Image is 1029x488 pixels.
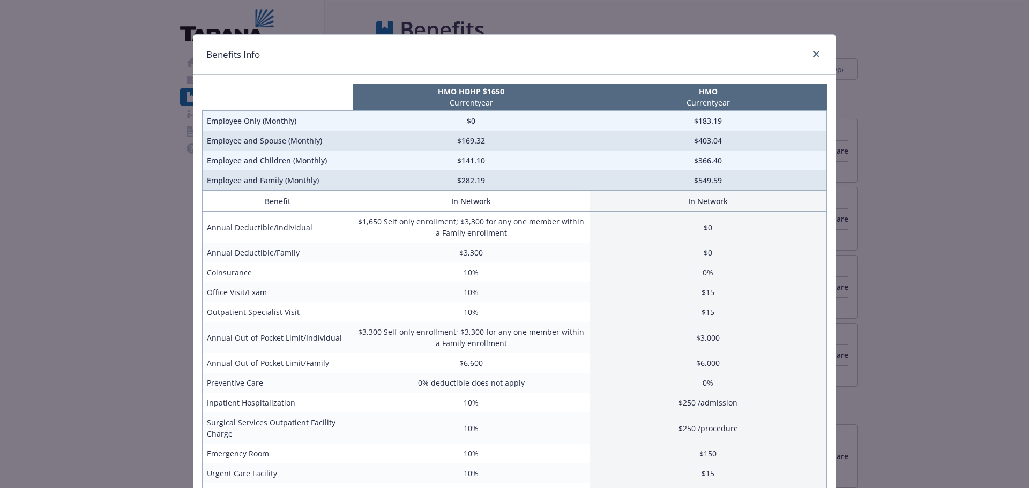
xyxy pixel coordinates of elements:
td: $250 /admission [590,393,826,412]
td: $250 /procedure [590,412,826,444]
td: Employee Only (Monthly) [203,111,353,131]
td: Employee and Spouse (Monthly) [203,131,353,151]
a: close [810,48,823,61]
td: $150 [590,444,826,463]
td: 10% [353,262,590,282]
td: Annual Deductible/Individual [203,212,353,243]
p: HMO HDHP $1650 [355,86,587,97]
p: HMO [592,86,824,97]
td: $3,000 [590,322,826,353]
td: $183.19 [590,111,826,131]
td: 0% [590,373,826,393]
td: $169.32 [353,131,590,151]
th: intentionally left blank [203,84,353,111]
td: $0 [590,212,826,243]
td: Preventive Care [203,373,353,393]
td: $3,300 Self only enrollment; $3,300 for any one member within a Family enrollment [353,322,590,353]
td: 0% deductible does not apply [353,373,590,393]
td: $549.59 [590,170,826,191]
td: Inpatient Hospitalization [203,393,353,412]
h1: Benefits Info [206,48,260,62]
td: $366.40 [590,151,826,170]
td: Coinsurance [203,262,353,282]
td: $3,300 [353,243,590,262]
td: $282.19 [353,170,590,191]
td: Emergency Room [203,444,353,463]
td: 10% [353,282,590,302]
th: In Network [353,191,590,212]
td: 10% [353,412,590,444]
td: $15 [590,282,826,302]
td: 10% [353,463,590,483]
td: $6,000 [590,353,826,373]
p: Current year [592,97,824,108]
td: Annual Out-of-Pocket Limit/Individual [203,322,353,353]
td: $15 [590,302,826,322]
th: Benefit [203,191,353,212]
td: 10% [353,302,590,322]
p: Current year [355,97,587,108]
td: Employee and Family (Monthly) [203,170,353,191]
td: Surgical Services Outpatient Facility Charge [203,412,353,444]
td: $6,600 [353,353,590,373]
td: Outpatient Specialist Visit [203,302,353,322]
td: $0 [353,111,590,131]
td: $141.10 [353,151,590,170]
td: Urgent Care Facility [203,463,353,483]
td: $15 [590,463,826,483]
td: Employee and Children (Monthly) [203,151,353,170]
td: 0% [590,262,826,282]
td: $1,650 Self only enrollment; $3,300 for any one member within a Family enrollment [353,212,590,243]
td: Annual Out-of-Pocket Limit/Family [203,353,353,373]
td: 10% [353,393,590,412]
td: $403.04 [590,131,826,151]
td: Office Visit/Exam [203,282,353,302]
td: 10% [353,444,590,463]
td: $0 [590,243,826,262]
td: Annual Deductible/Family [203,243,353,262]
th: In Network [590,191,826,212]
